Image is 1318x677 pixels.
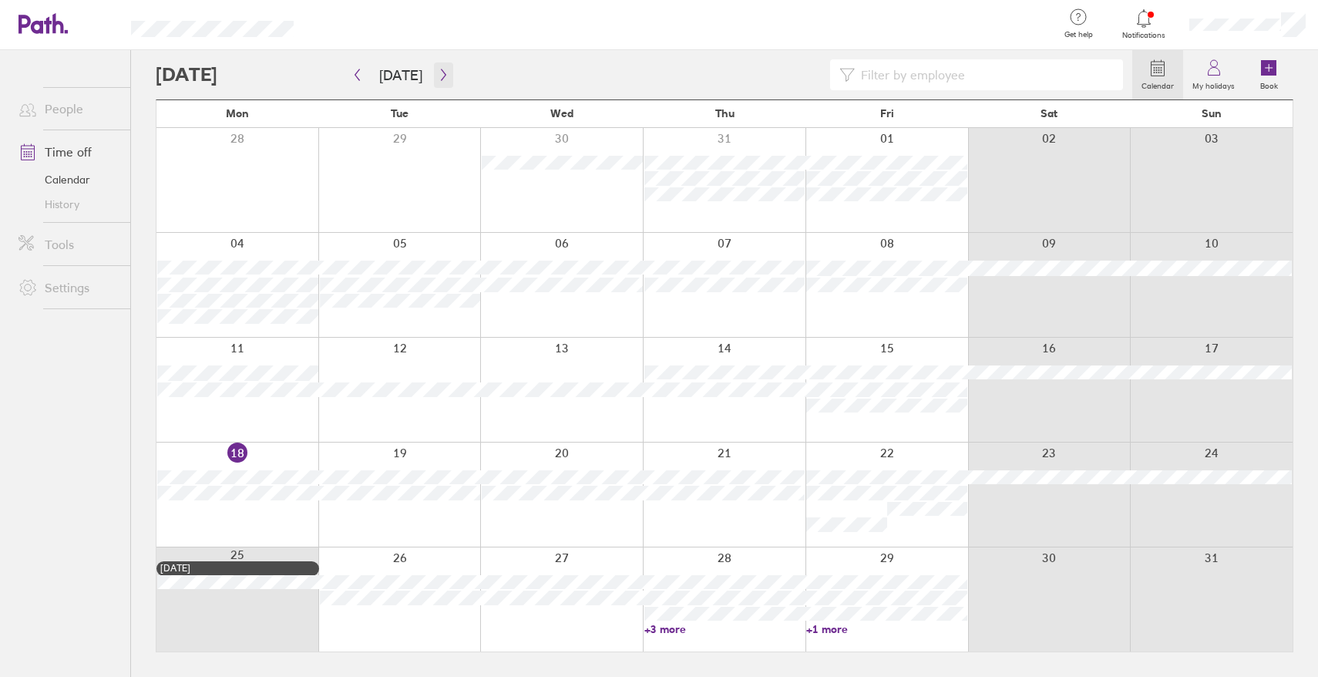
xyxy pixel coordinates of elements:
[391,107,409,120] span: Tue
[1183,77,1244,91] label: My holidays
[715,107,735,120] span: Thu
[226,107,249,120] span: Mon
[1132,50,1183,99] a: Calendar
[1202,107,1222,120] span: Sun
[367,62,435,88] button: [DATE]
[6,192,130,217] a: History
[1041,107,1057,120] span: Sat
[806,622,967,636] a: +1 more
[160,563,315,574] div: [DATE]
[1054,30,1104,39] span: Get help
[6,167,130,192] a: Calendar
[6,136,130,167] a: Time off
[1244,50,1293,99] a: Book
[880,107,894,120] span: Fri
[1183,50,1244,99] a: My holidays
[6,229,130,260] a: Tools
[855,60,1114,89] input: Filter by employee
[1119,31,1169,40] span: Notifications
[6,93,130,124] a: People
[644,622,805,636] a: +3 more
[6,272,130,303] a: Settings
[1119,8,1169,40] a: Notifications
[550,107,573,120] span: Wed
[1132,77,1183,91] label: Calendar
[1251,77,1287,91] label: Book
